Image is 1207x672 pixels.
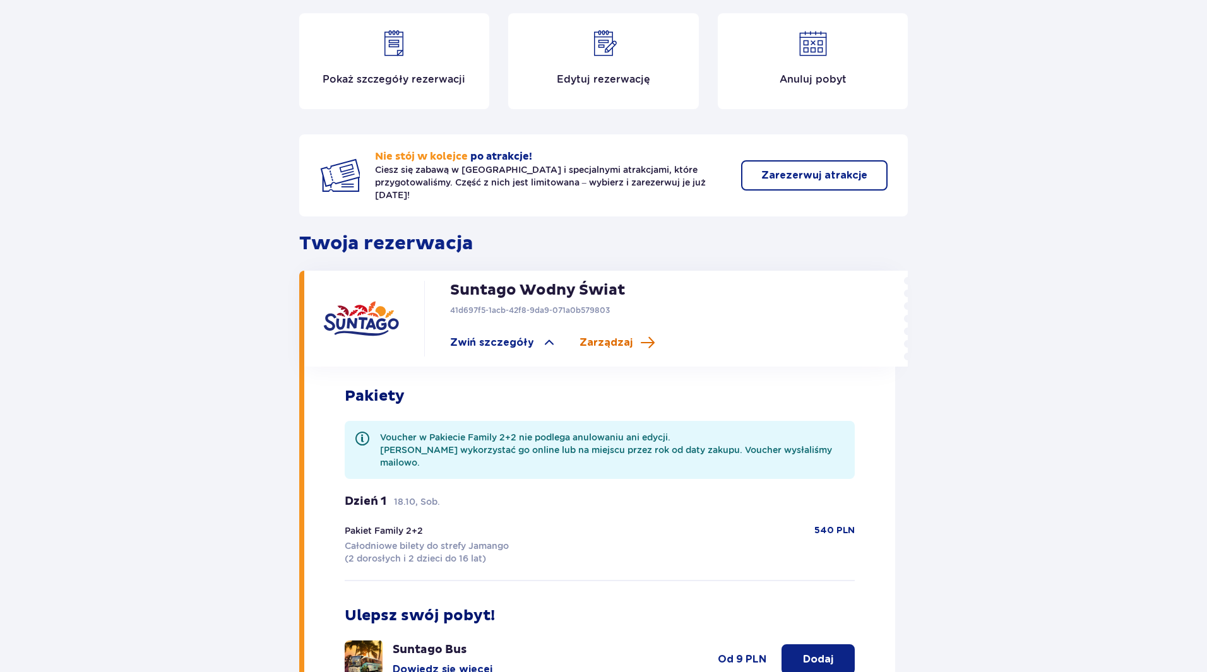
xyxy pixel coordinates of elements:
[798,28,828,59] img: Cancel reservation icon
[299,232,908,256] p: Twoja rezerwacja
[323,73,465,86] p: Pokaż szczegóły rezerwacji
[450,305,610,316] p: 41d697f5-1acb-42f8-9da9-071a0b579803
[345,524,423,537] p: Pakiet Family 2+2
[450,335,557,350] a: Zwiń szczegóły
[746,652,766,666] span: PLN
[803,652,833,666] p: Dodaj
[580,336,633,350] span: Zarządzaj
[345,387,405,406] p: Pakiety
[761,168,867,182] p: Zarezerwuj atrakcje
[814,524,855,537] p: 540 PLN
[345,494,386,509] p: Dzień 1
[736,652,743,666] span: 9
[375,150,468,163] span: Nie stój w kolejce
[345,539,509,565] p: Całodniowe bilety do strefy Jamango (2 dorosłych i 2 dzieci do 16 lat)
[718,652,734,666] span: od
[588,28,619,59] img: Edit reservation icon
[319,155,360,196] img: Two tickets icon
[580,335,655,350] a: Zarządzaj
[394,495,440,508] p: 18.10, Sob.
[379,28,409,59] img: Show details icon
[380,431,845,469] p: Voucher w Pakiecie Family 2+2 nie podlega anulowaniu ani edycji. [PERSON_NAME] wykorzystać go onl...
[450,336,534,350] span: Zwiń szczegóły
[470,150,532,163] span: po atrakcje!
[345,606,495,625] p: Ulepsz swój pobyt!
[323,281,399,357] img: Suntago logo
[393,642,467,657] p: Suntago Bus
[450,281,625,300] p: Suntago Wodny Świat
[780,73,847,86] p: Anuluj pobyt
[375,163,727,201] p: Ciesz się zabawą w [GEOGRAPHIC_DATA] i specjalnymi atrakcjami, które przygotowaliśmy. Część z nic...
[741,160,888,191] button: Zarezerwuj atrakcje
[557,73,650,86] p: Edytuj rezerwację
